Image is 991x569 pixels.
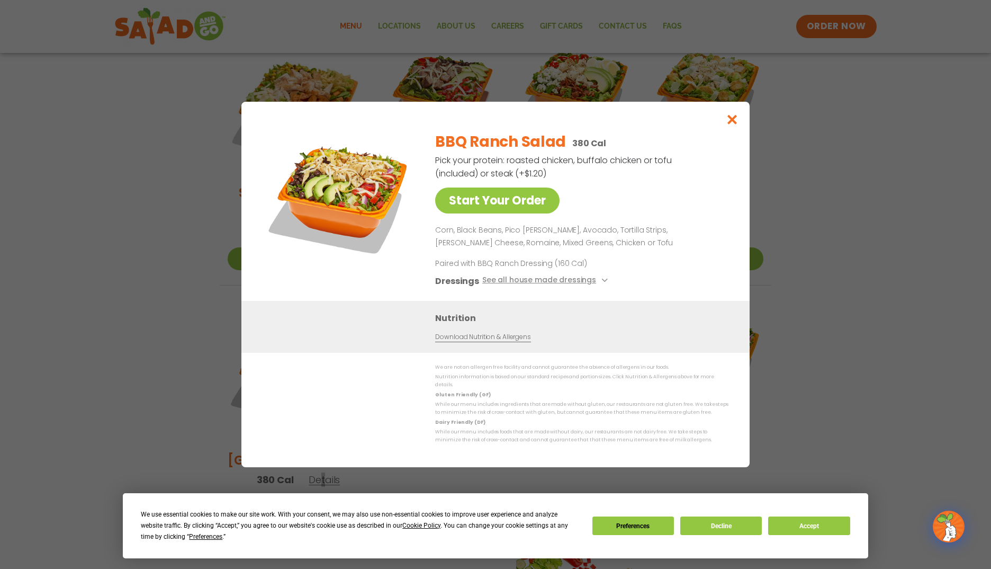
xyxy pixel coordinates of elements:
[435,401,728,417] p: While our menu includes ingredients that are made without gluten, our restaurants are not gluten ...
[934,512,963,541] img: wpChatIcon
[435,188,560,214] a: Start Your Order
[141,509,579,543] div: We use essential cookies to make our site work. With your consent, we may also use non-essential ...
[768,517,850,535] button: Accept
[435,332,530,342] a: Download Nutrition & Allergens
[680,517,762,535] button: Decline
[402,522,440,529] span: Cookie Policy
[435,258,631,269] p: Paired with BBQ Ranch Dressing (160 Cal)
[435,312,734,325] h3: Nutrition
[592,517,674,535] button: Preferences
[435,274,479,288] h3: Dressings
[435,373,728,389] p: Nutrition information is based on our standard recipes and portion sizes. Click Nutrition & Aller...
[189,533,222,540] span: Preferences
[435,419,485,425] strong: Dairy Friendly (DF)
[435,392,490,398] strong: Gluten Friendly (GF)
[572,137,606,150] p: 380 Cal
[435,224,724,250] p: Corn, Black Beans, Pico [PERSON_NAME], Avocado, Tortilla Strips, [PERSON_NAME] Cheese, Romaine, M...
[123,493,868,558] div: Cookie Consent Prompt
[715,102,750,137] button: Close modal
[435,428,728,444] p: While our menu includes foods that are made without dairy, our restaurants are not dairy free. We...
[435,154,673,180] p: Pick your protein: roasted chicken, buffalo chicken or tofu (included) or steak (+$1.20)
[435,363,728,371] p: We are not an allergen free facility and cannot guarantee the absence of allergens in our foods.
[435,131,566,153] h2: BBQ Ranch Salad
[265,123,413,271] img: Featured product photo for BBQ Ranch Salad
[482,274,611,288] button: See all house made dressings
